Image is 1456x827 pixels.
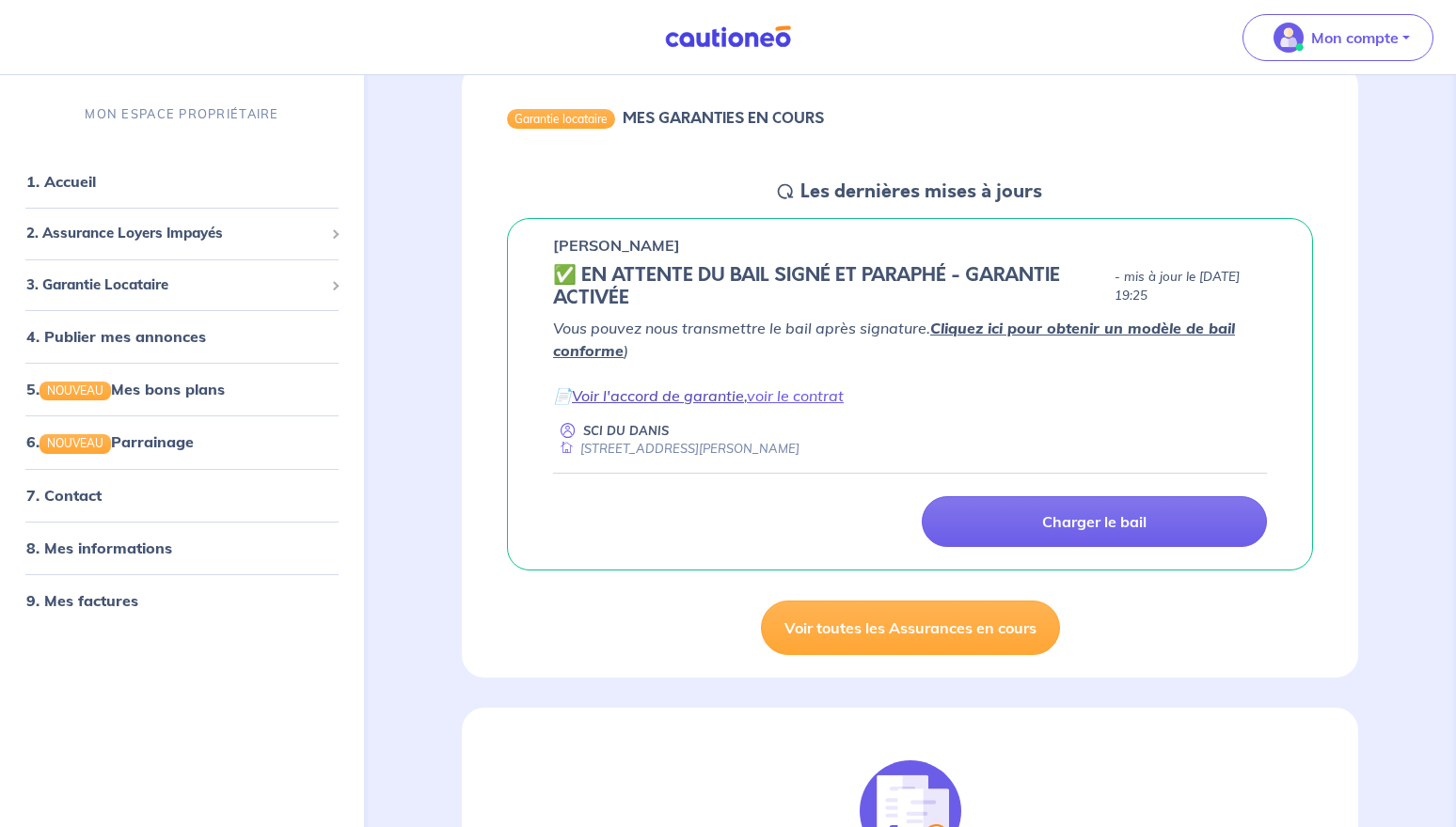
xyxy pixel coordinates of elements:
div: state: CONTRACT-SIGNED, Context: IN-LANDLORD,IS-GL-CAUTION-IN-LANDLORD [553,264,1267,309]
a: Voir toutes les Assurances en cours [761,601,1060,655]
a: 6.NOUVEAUParrainage [26,432,194,451]
p: SCI DU DANIS [583,422,669,440]
div: 1. Accueil [8,163,356,200]
em: 📄 , [553,386,844,405]
a: 7. Contact [26,486,102,505]
a: Cliquez ici pour obtenir un modèle de bail conforme [553,319,1235,360]
a: 9. Mes factures [26,591,138,610]
div: 6.NOUVEAUParrainage [8,423,356,460]
a: Charger le bail [922,496,1268,547]
img: Cautioneo [657,25,799,49]
a: Voir l'accord de garantie [572,386,744,405]
a: 1. Accueil [26,172,96,191]
span: 2. Assurance Loyers Impayés [26,223,324,244]
div: 4. Publier mes annonces [8,318,356,355]
div: [STREET_ADDRESS][PERSON_NAME] [553,440,799,458]
p: Mon compte [1311,26,1399,49]
h5: ✅️️️ EN ATTENTE DU BAIL SIGNÉ ET PARAPHÉ - GARANTIE ACTIVÉE [553,264,1107,309]
div: 7. Contact [8,476,356,514]
a: voir le contrat [747,386,844,405]
h6: MES GARANTIES EN COURS [623,109,824,127]
a: 4. Publier mes annonces [26,327,206,346]
em: Vous pouvez nous transmettre le bail après signature. ) [553,319,1235,360]
div: 9. Mes factures [8,582,356,619]
p: MON ESPACE PROPRIÉTAIRE [85,105,278,123]
div: 2. Assurance Loyers Impayés [8,215,356,252]
p: [PERSON_NAME] [553,234,680,257]
p: - mis à jour le [DATE] 19:25 [1115,268,1267,305]
div: 3. Garantie Locataire [8,267,356,304]
div: 5.NOUVEAUMes bons plans [8,370,356,408]
img: illu_account_valid_menu.svg [1274,23,1304,53]
div: Garantie locataire [507,109,615,128]
div: 8. Mes informations [8,529,356,567]
span: 3. Garantie Locataire [26,274,324,296]
p: Charger le bail [1042,512,1147,531]
a: 5.NOUVEAUMes bons plans [26,380,225,398]
h5: Les dernières mises à jours [800,180,1042,203]
a: 8. Mes informations [26,538,172,557]
button: illu_account_valid_menu.svgMon compte [1242,14,1433,61]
